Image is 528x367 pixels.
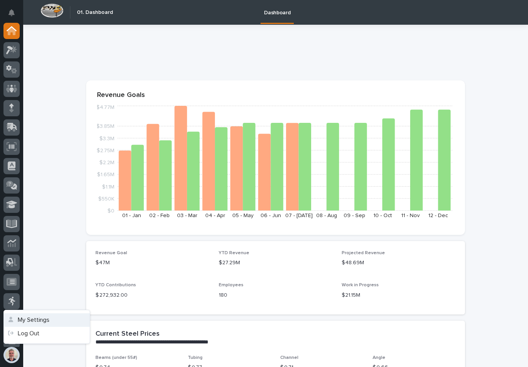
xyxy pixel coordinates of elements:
[96,105,114,110] tspan: $4.77M
[373,213,392,218] text: 10 - Oct
[122,213,141,218] text: 01 - Jan
[77,9,113,16] h2: 01. Dashboard
[4,327,90,340] a: Log Out
[97,91,454,100] p: Revenue Goals
[428,213,448,218] text: 12 - Dec
[205,213,225,218] text: 04 - Apr
[95,283,136,287] span: YTD Contributions
[41,3,63,18] img: Workspace Logo
[4,313,90,327] button: My Settings
[373,355,385,360] span: Angle
[102,184,114,190] tspan: $1.1M
[107,208,114,214] tspan: $0
[219,291,333,299] p: 180
[97,148,114,153] tspan: $2.75M
[342,251,385,255] span: Projected Revenue
[342,259,456,267] p: $48.69M
[316,213,337,218] text: 08 - Aug
[149,213,170,218] text: 02 - Feb
[285,213,313,218] text: 07 - [DATE]
[96,124,114,129] tspan: $3.85M
[219,259,333,267] p: $27.29M
[99,160,114,165] tspan: $2.2M
[177,213,198,218] text: 03 - Mar
[401,213,420,218] text: 11 - Nov
[261,213,281,218] text: 06 - Jun
[188,355,203,360] span: Tubing
[95,355,137,360] span: Beams (under 55#)
[97,172,114,178] tspan: $1.65M
[95,251,127,255] span: Revenue Goal
[95,291,209,299] p: $ 272,932.00
[10,9,20,22] div: Notifications
[219,251,249,255] span: YTD Revenue
[232,213,254,218] text: 05 - May
[98,196,114,202] tspan: $550K
[95,259,209,267] p: $47M
[344,213,365,218] text: 09 - Sep
[3,5,20,21] button: Notifications
[280,355,298,360] span: Channel
[342,283,379,287] span: Work in Progress
[95,330,160,338] h2: Current Steel Prices
[342,291,456,299] p: $21.15M
[219,283,244,287] span: Employees
[3,347,20,363] button: users-avatar
[99,136,114,141] tspan: $3.3M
